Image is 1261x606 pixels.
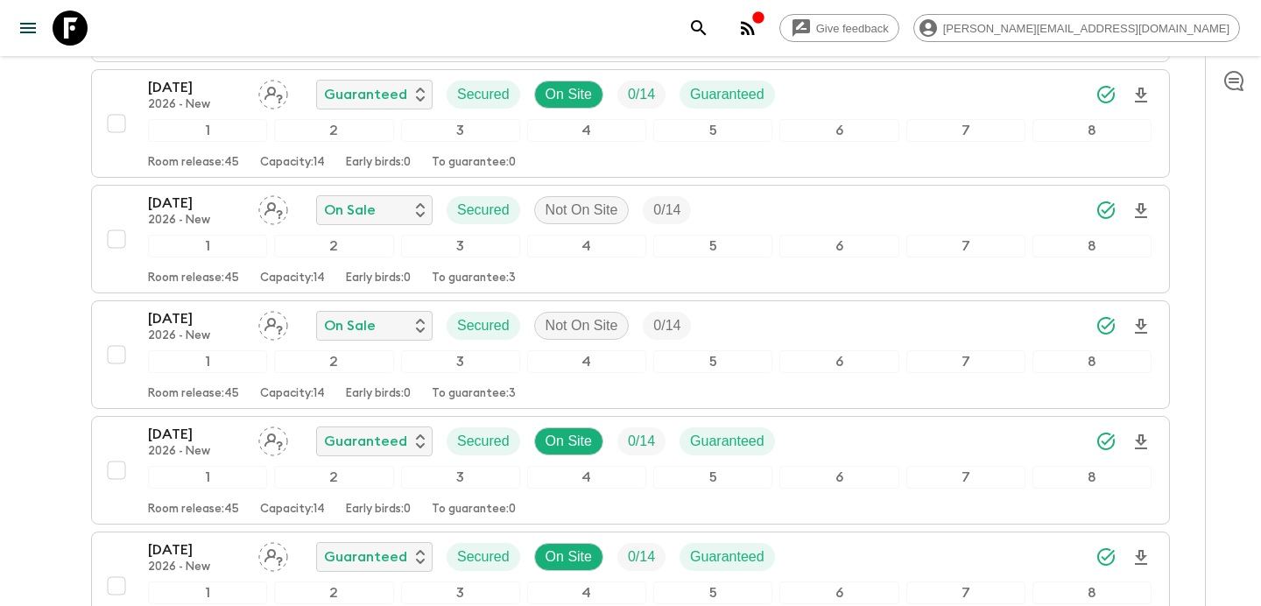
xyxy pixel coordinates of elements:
[653,466,772,489] div: 5
[653,315,680,336] p: 0 / 14
[546,546,592,567] p: On Site
[1095,431,1117,452] svg: Synced Successfully
[779,14,899,42] a: Give feedback
[653,119,772,142] div: 5
[906,581,1025,604] div: 7
[534,312,630,340] div: Not On Site
[447,543,520,571] div: Secured
[779,581,898,604] div: 6
[148,387,239,401] p: Room release: 45
[906,119,1025,142] div: 7
[324,315,376,336] p: On Sale
[148,350,267,373] div: 1
[906,350,1025,373] div: 7
[690,84,764,105] p: Guaranteed
[690,546,764,567] p: Guaranteed
[1095,315,1117,336] svg: Synced Successfully
[913,14,1240,42] div: [PERSON_NAME][EMAIL_ADDRESS][DOMAIN_NAME]
[274,581,393,604] div: 2
[432,156,516,170] p: To guarantee: 0
[148,119,267,142] div: 1
[534,543,603,571] div: On Site
[274,350,393,373] div: 2
[148,214,244,228] p: 2026 - New
[617,543,666,571] div: Trip Fill
[324,84,407,105] p: Guaranteed
[91,69,1170,178] button: [DATE]2026 - NewAssign pack leaderGuaranteedSecuredOn SiteTrip FillGuaranteed12345678Room release...
[401,350,520,373] div: 3
[906,466,1025,489] div: 7
[401,235,520,257] div: 3
[148,235,267,257] div: 1
[643,312,691,340] div: Trip Fill
[324,431,407,452] p: Guaranteed
[546,84,592,105] p: On Site
[779,235,898,257] div: 6
[628,84,655,105] p: 0 / 14
[148,271,239,285] p: Room release: 45
[258,547,288,561] span: Assign pack leader
[681,11,716,46] button: search adventures
[1032,466,1152,489] div: 8
[653,581,772,604] div: 5
[260,271,325,285] p: Capacity: 14
[346,503,411,517] p: Early birds: 0
[324,200,376,221] p: On Sale
[148,445,244,459] p: 2026 - New
[527,466,646,489] div: 4
[258,316,288,330] span: Assign pack leader
[258,201,288,215] span: Assign pack leader
[91,185,1170,293] button: [DATE]2026 - NewAssign pack leaderOn SaleSecuredNot On SiteTrip Fill12345678Room release:45Capaci...
[401,466,520,489] div: 3
[148,156,239,170] p: Room release: 45
[527,350,646,373] div: 4
[148,560,244,574] p: 2026 - New
[457,546,510,567] p: Secured
[457,315,510,336] p: Secured
[148,77,244,98] p: [DATE]
[653,235,772,257] div: 5
[546,200,618,221] p: Not On Site
[628,431,655,452] p: 0 / 14
[1032,119,1152,142] div: 8
[91,416,1170,525] button: [DATE]2026 - NewAssign pack leaderGuaranteedSecuredOn SiteTrip FillGuaranteed12345678Room release...
[906,235,1025,257] div: 7
[260,156,325,170] p: Capacity: 14
[527,235,646,257] div: 4
[779,466,898,489] div: 6
[653,350,772,373] div: 5
[457,200,510,221] p: Secured
[527,581,646,604] div: 4
[1095,200,1117,221] svg: Synced Successfully
[447,81,520,109] div: Secured
[148,193,244,214] p: [DATE]
[401,119,520,142] div: 3
[447,427,520,455] div: Secured
[432,271,516,285] p: To guarantee: 3
[527,119,646,142] div: 4
[91,300,1170,409] button: [DATE]2026 - NewAssign pack leaderOn SaleSecuredNot On SiteTrip Fill12345678Room release:45Capaci...
[346,156,411,170] p: Early birds: 0
[148,466,267,489] div: 1
[148,581,267,604] div: 1
[628,546,655,567] p: 0 / 14
[1032,235,1152,257] div: 8
[1032,581,1152,604] div: 8
[457,84,510,105] p: Secured
[346,271,411,285] p: Early birds: 0
[457,431,510,452] p: Secured
[148,308,244,329] p: [DATE]
[148,503,239,517] p: Room release: 45
[546,315,618,336] p: Not On Site
[779,119,898,142] div: 6
[346,387,411,401] p: Early birds: 0
[534,196,630,224] div: Not On Site
[260,387,325,401] p: Capacity: 14
[274,119,393,142] div: 2
[534,81,603,109] div: On Site
[643,196,691,224] div: Trip Fill
[617,81,666,109] div: Trip Fill
[447,312,520,340] div: Secured
[258,85,288,99] span: Assign pack leader
[148,539,244,560] p: [DATE]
